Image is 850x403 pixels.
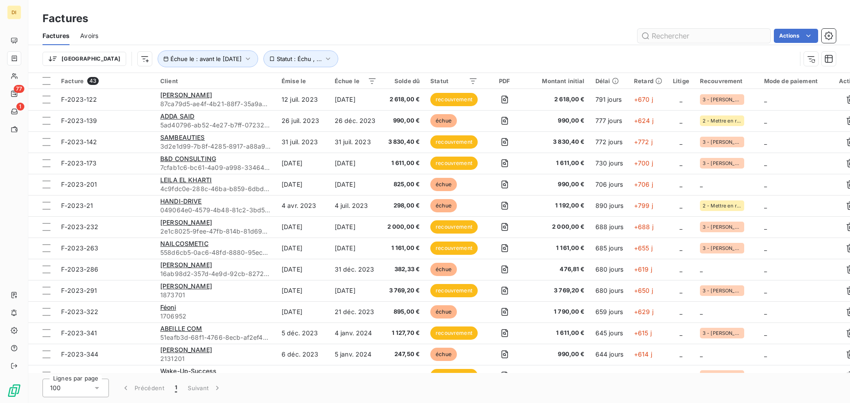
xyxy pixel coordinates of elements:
span: _ [680,202,682,209]
span: 1 611,00 € [387,159,420,168]
div: PDF [488,77,521,84]
span: F-2024-395 [61,372,98,379]
span: 87ca79d5-ae4f-4b21-88f7-35a9ab9fe1b6 [160,100,271,108]
td: 26 janv. 2024 [276,365,329,386]
span: 990,00 € [531,180,584,189]
span: [PERSON_NAME] [160,282,212,290]
span: recouvrement [430,93,478,106]
span: 049064e0-4579-4b48-81c2-3bd593f21e1a [160,206,271,215]
span: _ [700,265,703,273]
span: 1706952 [160,312,271,321]
span: recouvrement [430,242,478,255]
span: ABEILLE COM [160,325,202,332]
span: Échue le : avant le [DATE] [170,55,242,62]
td: 777 jours [590,110,629,131]
span: _ [700,350,703,358]
span: _ [680,308,682,315]
span: _ [764,308,767,315]
span: +700 j [634,159,653,167]
span: Wake-Up-Success [160,367,216,375]
td: [DATE] [276,174,329,195]
button: 1 [170,379,182,397]
td: 26 déc. 2023 [329,110,382,131]
span: 3 769,20 € [531,286,584,295]
span: 2 618,00 € [387,95,420,104]
span: recouvrement [430,220,478,234]
span: 2 618,00 € [531,95,584,104]
span: 3 - [PERSON_NAME] [703,288,742,293]
span: _ [680,287,682,294]
button: Actions [774,29,818,43]
span: _ [764,265,767,273]
span: 476,81 € [531,265,584,274]
span: 1 [16,103,24,111]
span: +650 j [634,287,653,294]
span: +670 j [634,96,653,103]
span: F-2023-263 [61,244,99,252]
td: [DATE] [276,259,329,280]
span: 1 790,00 € [531,307,584,316]
td: 6 déc. 2023 [276,344,329,365]
span: Factures [42,31,70,40]
span: 3 - [PERSON_NAME] [703,330,742,336]
span: échue [430,263,457,276]
td: 5 janv. 2024 [329,344,382,365]
span: F-2023-122 [61,96,97,103]
span: +563 j [634,372,653,379]
span: F-2023-291 [61,287,97,294]
td: [DATE] [276,216,329,238]
td: 21 déc. 2023 [329,301,382,322]
span: +615 j [634,329,652,337]
span: 990,00 € [387,116,420,125]
span: 4c9fdc0e-288c-46ba-b859-6dbd4bc797a2 [160,184,271,193]
span: échue [430,305,457,319]
span: 43 [87,77,99,85]
span: 2 000,00 € [531,223,584,231]
span: F-2023-341 [61,329,97,337]
span: 3 - [PERSON_NAME] [703,97,742,102]
span: 5ad40796-ab52-4e27-b7ff-072324640c08 [160,121,271,130]
span: 990,00 € [387,371,420,380]
span: 1 127,70 € [387,329,420,338]
span: _ [700,308,703,315]
span: SAMBEAUTIES [160,134,205,141]
span: 2 000,00 € [387,223,420,231]
span: 990,00 € [531,350,584,359]
span: recouvrement [430,326,478,340]
span: [PERSON_NAME] [160,261,212,269]
span: recouvrement [430,369,478,382]
span: _ [764,350,767,358]
span: _ [764,202,767,209]
span: 77 [14,85,24,93]
span: Féoni [160,303,176,311]
span: 1 192,00 € [531,201,584,210]
td: 659 jours [590,301,629,322]
span: 990,00 € [531,116,584,125]
span: _ [764,244,767,252]
span: _ [764,223,767,230]
td: 12 juil. 2023 [276,89,329,110]
span: _ [680,244,682,252]
span: 3 769,20 € [387,286,420,295]
span: 100 [50,384,61,392]
div: Émise le [282,77,324,84]
span: 382,33 € [387,265,420,274]
button: [GEOGRAPHIC_DATA] [42,52,126,66]
span: recouvrement [430,284,478,297]
span: _ [680,223,682,230]
td: 791 jours [590,89,629,110]
img: Logo LeanPay [7,384,21,398]
span: _ [764,138,767,146]
button: Précédent [116,379,170,397]
span: +772 j [634,138,653,146]
span: 3 830,40 € [387,138,420,146]
span: Statut : Échu , ... [277,55,322,62]
td: 593 jours [590,365,629,386]
span: échue [430,114,457,127]
td: 685 jours [590,238,629,259]
td: 688 jours [590,216,629,238]
td: 706 jours [590,174,629,195]
span: 3 830,40 € [531,138,584,146]
span: 51eafb3d-68f1-4766-8ecb-af2ef4e7a068 [160,333,271,342]
td: [DATE] [276,238,329,259]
